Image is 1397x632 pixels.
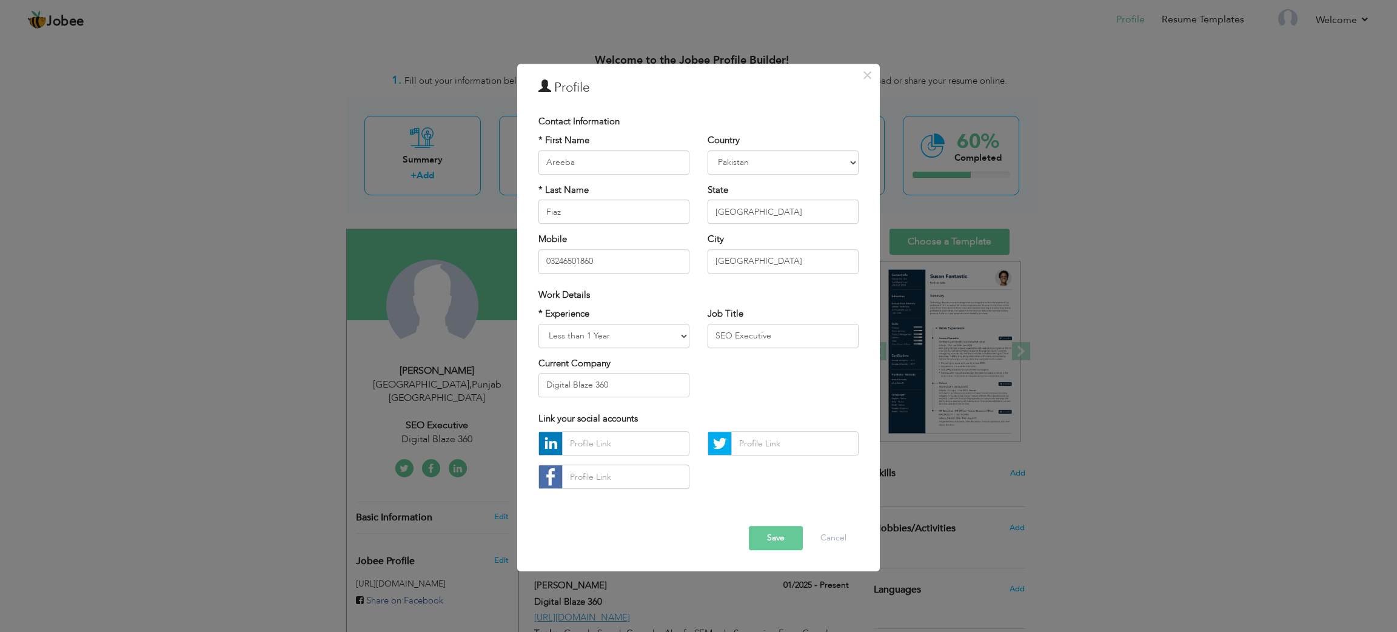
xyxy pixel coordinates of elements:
label: State [708,184,728,197]
label: Country [708,135,740,147]
label: Job Title [708,308,743,320]
input: Profile Link [562,432,689,456]
img: linkedin [539,432,562,456]
span: Work Details [538,289,590,301]
label: * First Name [538,135,589,147]
button: Cancel [808,526,859,551]
label: Mobile [538,233,567,246]
button: Close [857,66,877,85]
label: * Last Name [538,184,589,197]
span: × [862,64,873,86]
img: Twitter [708,432,731,456]
img: facebook [539,466,562,489]
button: Save [749,526,803,551]
input: Profile Link [731,432,859,456]
span: Contact Information [538,115,620,127]
span: Link your social accounts [538,412,638,425]
label: Current Company [538,357,611,370]
h3: Profile [538,79,859,97]
label: * Experience [538,308,589,320]
label: City [708,233,724,246]
input: Profile Link [562,465,689,489]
